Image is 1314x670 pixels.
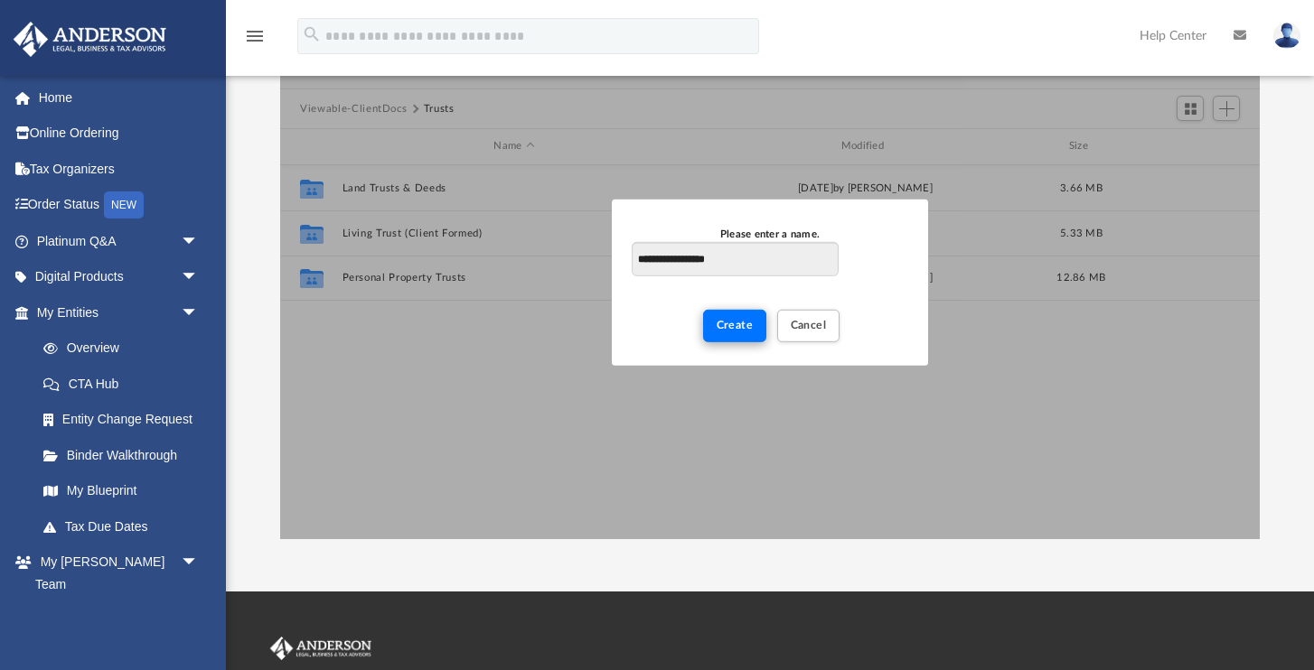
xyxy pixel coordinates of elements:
div: New Folder [612,199,928,365]
input: Please enter a name. [632,242,839,276]
span: Create [717,320,754,330]
a: Home [13,79,226,116]
i: search [302,24,322,44]
a: Digital Productsarrow_drop_down [13,259,226,295]
a: Online Ordering [13,116,226,152]
a: My [PERSON_NAME] Teamarrow_drop_down [13,544,217,602]
a: Tax Organizers [13,151,226,187]
img: Anderson Advisors Platinum Portal [8,22,172,57]
button: Create [703,310,767,341]
a: My Blueprint [25,473,217,509]
div: NEW [104,191,144,219]
button: Cancel [777,310,840,341]
span: arrow_drop_down [181,223,217,260]
img: User Pic [1273,23,1300,49]
a: CTA Hub [25,366,226,402]
a: Overview [25,330,226,367]
span: arrow_drop_down [181,294,217,331]
i: menu [244,25,266,47]
span: arrow_drop_down [181,259,217,296]
a: Binder Walkthrough [25,437,226,473]
a: Tax Due Dates [25,508,226,544]
div: Please enter a name. [632,227,908,243]
a: Order StatusNEW [13,187,226,224]
a: Platinum Q&Aarrow_drop_down [13,223,226,259]
span: arrow_drop_down [181,544,217,582]
a: Entity Change Request [25,402,226,438]
span: Cancel [791,320,827,330]
a: menu [244,34,266,47]
a: My Entitiesarrow_drop_down [13,294,226,330]
img: Anderson Advisors Platinum Portal [267,637,375,660]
